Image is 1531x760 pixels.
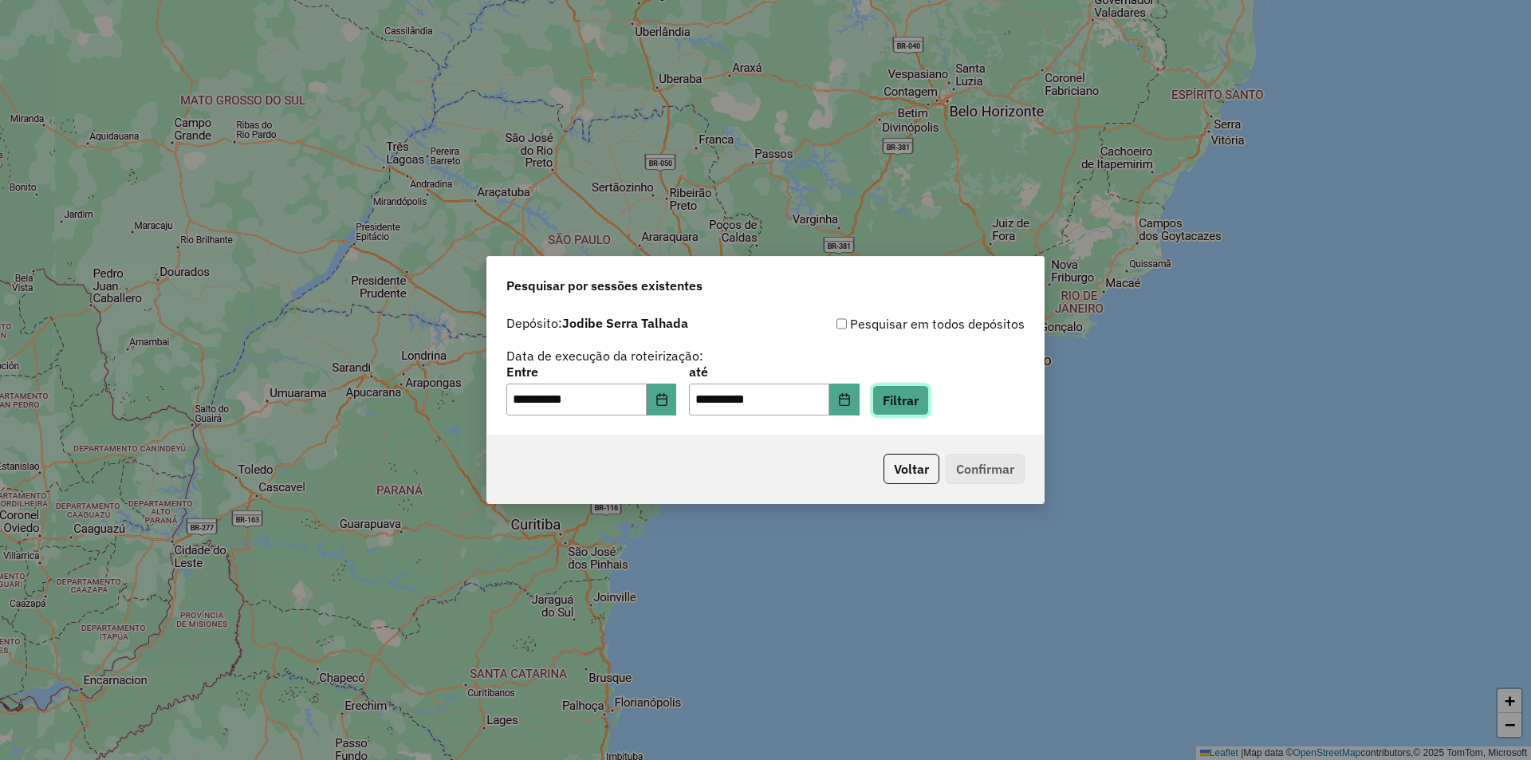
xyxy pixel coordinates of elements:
[829,384,860,415] button: Choose Date
[506,346,703,365] label: Data de execução da roteirização:
[506,313,688,333] label: Depósito:
[647,384,677,415] button: Choose Date
[689,362,859,381] label: até
[765,314,1025,333] div: Pesquisar em todos depósitos
[506,276,703,295] span: Pesquisar por sessões existentes
[872,385,929,415] button: Filtrar
[506,362,676,381] label: Entre
[884,454,939,484] button: Voltar
[562,315,688,331] strong: Jodibe Serra Talhada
